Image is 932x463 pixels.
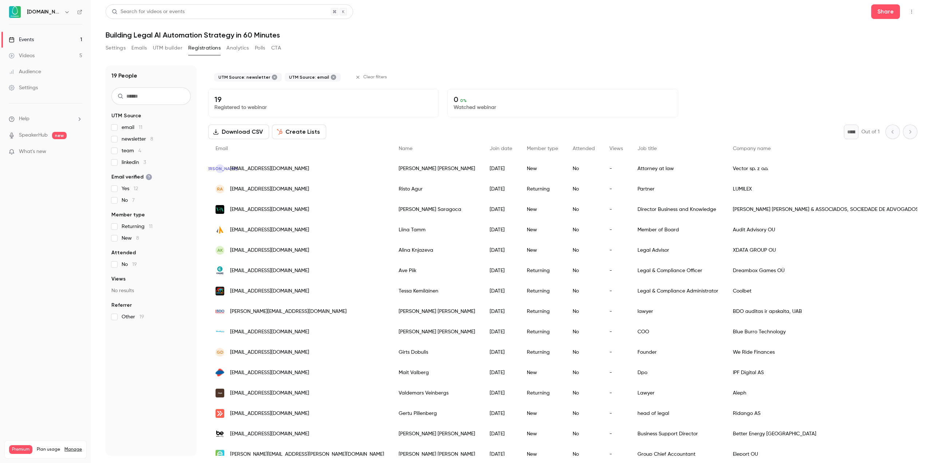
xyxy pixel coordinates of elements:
[630,179,726,199] div: Partner
[482,424,520,444] div: [DATE]
[520,424,565,444] div: New
[208,125,269,139] button: Download CSV
[520,240,565,260] div: New
[482,281,520,301] div: [DATE]
[630,240,726,260] div: Legal Advisor
[217,186,223,192] span: RA
[37,447,60,452] span: Plan usage
[214,104,433,111] p: Registered to webinar
[565,383,602,403] div: No
[391,179,482,199] div: Risto Agur
[214,95,433,104] p: 19
[573,146,595,151] span: Attended
[111,211,145,219] span: Member type
[602,301,630,322] div: -
[602,179,630,199] div: -
[630,281,726,301] div: Legal & Compliance Administrator
[565,322,602,342] div: No
[602,322,630,342] div: -
[391,424,482,444] div: [PERSON_NAME] [PERSON_NAME]
[139,125,142,130] span: 11
[230,226,309,234] span: [EMAIL_ADDRESS][DOMAIN_NAME]
[226,42,249,54] button: Analytics
[230,247,309,254] span: [EMAIL_ADDRESS][DOMAIN_NAME]
[111,112,191,321] section: facet-groups
[520,158,565,179] div: New
[216,429,224,438] img: betterenergy.dk
[19,148,46,156] span: What's new
[122,185,138,192] span: Yes
[230,287,309,295] span: [EMAIL_ADDRESS][DOMAIN_NAME]
[331,74,336,80] button: Remove "email" from selected "UTM Source" filter
[602,424,630,444] div: -
[520,301,565,322] div: Returning
[289,74,329,80] span: UTM Source: email
[143,160,146,165] span: 3
[216,389,224,397] img: alephholding.com
[230,369,309,377] span: [EMAIL_ADDRESS][DOMAIN_NAME]
[217,247,223,254] span: AK
[482,179,520,199] div: [DATE]
[106,42,126,54] button: Settings
[482,403,520,424] div: [DATE]
[482,240,520,260] div: [DATE]
[230,389,309,397] span: [EMAIL_ADDRESS][DOMAIN_NAME]
[482,342,520,362] div: [DATE]
[122,313,144,321] span: Other
[630,322,726,342] div: COO
[216,205,224,214] img: vda.pt
[520,362,565,383] div: New
[216,226,224,234] img: 1advisory.ee
[630,260,726,281] div: Legal & Compliance Officer
[630,220,726,240] div: Member of Board
[203,165,237,172] span: [PERSON_NAME]
[482,322,520,342] div: [DATE]
[363,74,387,80] span: Clear filters
[111,112,141,119] span: UTM Source
[391,260,482,281] div: Ave Piik
[19,115,29,123] span: Help
[602,158,630,179] div: -
[630,424,726,444] div: Business Support Director
[9,6,21,18] img: Avokaado.io
[122,147,141,154] span: team
[216,307,224,316] img: bdo.lt
[216,369,224,377] img: ipfdigital.com
[454,95,672,104] p: 0
[134,186,138,191] span: 12
[132,262,137,267] span: 19
[216,409,224,418] img: ridango.com
[111,287,191,294] p: No results
[602,403,630,424] div: -
[520,383,565,403] div: Returning
[630,199,726,220] div: Director Business and Knowledge
[230,410,309,417] span: [EMAIL_ADDRESS][DOMAIN_NAME]
[111,249,136,256] span: Attended
[132,198,135,203] span: 7
[230,206,309,213] span: [EMAIL_ADDRESS][DOMAIN_NAME]
[272,74,277,80] button: Remove "newsletter" from selected "UTM Source" filter
[399,146,412,151] span: Name
[153,42,182,54] button: UTM builder
[602,383,630,403] div: -
[565,424,602,444] div: No
[391,240,482,260] div: Alina Knjazeva
[520,281,565,301] div: Returning
[482,158,520,179] div: [DATE]
[733,146,771,151] span: Company name
[216,287,224,295] img: coolbet.com
[255,42,265,54] button: Polls
[111,302,132,309] span: Referrer
[391,383,482,403] div: Valdemars Veinbergs
[602,220,630,240] div: -
[454,104,672,111] p: Watched webinar
[565,362,602,383] div: No
[602,342,630,362] div: -
[602,240,630,260] div: -
[139,314,144,319] span: 19
[482,362,520,383] div: [DATE]
[565,403,602,424] div: No
[520,220,565,240] div: New
[122,136,153,143] span: newsletter
[106,31,917,39] h1: Building Legal AI Automation Strategy in 60 Minutes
